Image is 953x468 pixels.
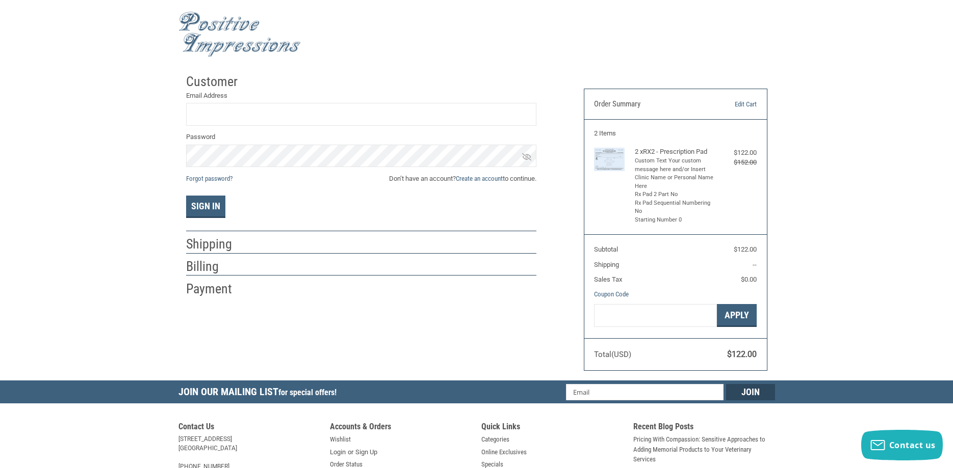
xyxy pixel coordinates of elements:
[178,12,301,57] img: Positive Impressions
[178,380,342,406] h5: Join Our Mailing List
[633,422,775,434] h5: Recent Blog Posts
[481,434,509,445] a: Categories
[716,157,757,168] div: $152.00
[186,236,246,253] h2: Shipping
[727,349,757,359] span: $122.00
[635,190,714,199] li: Rx Pad 2 Part No
[594,261,619,268] span: Shipping
[594,290,629,298] a: Coupon Code
[635,216,714,225] li: Starting Number 0
[178,422,320,434] h5: Contact Us
[861,430,943,460] button: Contact us
[594,304,717,327] input: Gift Certificate or Coupon Code
[342,447,359,457] span: or
[330,422,472,434] h5: Accounts & Orders
[753,261,757,268] span: --
[186,132,536,142] label: Password
[330,447,346,457] a: Login
[186,175,233,182] a: Forgot password?
[355,447,377,457] a: Sign Up
[726,384,775,400] input: Join
[566,384,724,400] input: Email
[635,148,714,156] h4: 2 x RX2 - Prescription Pad
[186,281,246,297] h2: Payment
[330,434,351,445] a: Wishlist
[594,129,757,137] h3: 2 Items
[594,245,618,253] span: Subtotal
[734,245,757,253] span: $122.00
[481,447,527,457] a: Online Exclusives
[594,99,705,109] h3: Order Summary
[456,175,503,182] a: Create an account
[635,157,714,190] li: Custom Text Your custom message here and/or Insert Clinic Name or Personal Name Here
[741,276,757,283] span: $0.00
[481,422,623,434] h5: Quick Links
[278,388,337,397] span: for special offers!
[594,276,622,283] span: Sales Tax
[705,99,757,109] a: Edit Cart
[186,258,246,275] h2: Billing
[594,350,631,359] span: Total (USD)
[186,73,246,90] h2: Customer
[633,434,775,464] a: Pricing With Compassion: Sensitive Approaches to Adding Memorial Products to Your Veterinary Serv...
[716,148,757,158] div: $122.00
[389,174,536,184] span: Don’t have an account? to continue.
[635,199,714,216] li: Rx Pad Sequential Numbering No
[186,91,536,101] label: Email Address
[717,304,757,327] button: Apply
[186,196,225,218] button: Sign In
[889,439,936,451] span: Contact us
